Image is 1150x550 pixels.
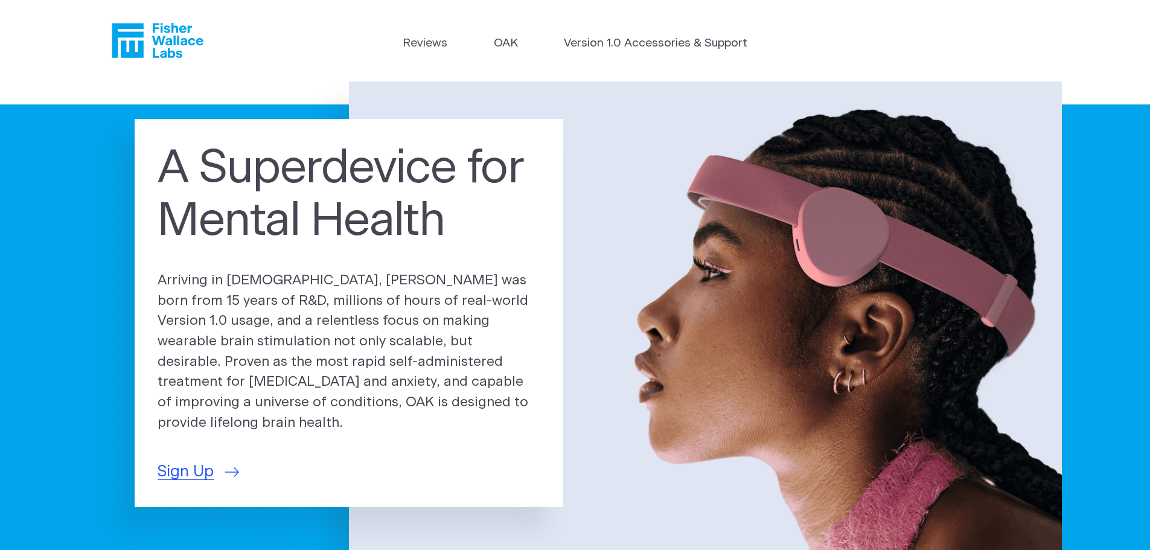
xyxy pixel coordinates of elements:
h1: A Superdevice for Mental Health [158,142,540,249]
p: Arriving in [DEMOGRAPHIC_DATA], [PERSON_NAME] was born from 15 years of R&D, millions of hours of... [158,270,540,433]
a: Sign Up [158,460,239,484]
a: Fisher Wallace [112,23,203,58]
span: Sign Up [158,460,214,484]
a: Version 1.0 Accessories & Support [564,35,747,53]
a: Reviews [403,35,447,53]
a: OAK [494,35,518,53]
